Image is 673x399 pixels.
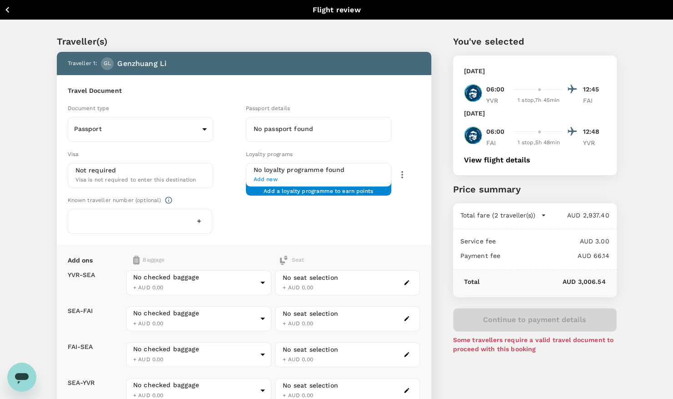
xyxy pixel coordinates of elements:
[68,378,95,387] p: SEA - YVR
[126,306,271,331] div: No checked baggage+ AUD 0.00
[279,256,304,265] div: Seat
[126,270,271,295] div: No checked baggage+ AUD 0.00
[460,211,535,220] p: Total fare (2 traveller(s))
[75,177,196,183] span: Visa is not required to enter this destination
[68,86,420,96] h6: Travel Document
[17,5,83,14] p: Back to flight results
[486,96,509,105] p: YVR
[283,320,313,327] span: + AUD 0.00
[486,138,509,147] p: FAI
[464,277,480,286] p: Total
[514,96,563,105] div: 1 stop , 7h 45min
[133,284,164,291] span: + AUD 0.00
[486,127,505,136] p: 06:00
[68,342,93,351] p: FAI - SEA
[464,126,482,144] img: AS
[453,182,617,196] p: Price summary
[500,251,609,260] p: AUD 66.14
[126,342,271,367] div: No checked baggage+ AUD 0.00
[453,35,617,48] p: You've selected
[68,306,93,315] p: SEA - FAI
[283,284,313,291] span: + AUD 0.00
[583,127,606,136] p: 12:48
[283,356,313,363] span: + AUD 0.00
[68,118,213,141] div: Passport
[264,187,373,188] span: Add a loyalty programme to earn points
[283,345,338,354] div: No seat selection
[246,151,293,157] span: Loyalty programs
[546,211,609,220] p: AUD 2,937.40
[68,270,95,279] p: YVR - SEA
[496,237,609,246] p: AUD 3.00
[7,363,36,392] iframe: Button to launch messaging window
[283,273,338,283] div: No seat selection
[460,211,546,220] button: Total fare (2 traveller(s))
[479,277,605,286] p: AUD 3,006.54
[460,251,501,260] p: Payment fee
[254,165,384,175] h6: No loyalty programme found
[68,59,98,68] p: Traveller 1 :
[4,4,83,15] button: Back to flight results
[486,85,505,94] p: 06:00
[283,392,313,399] span: + AUD 0.00
[313,5,361,15] p: Flight review
[104,59,111,68] span: GL
[74,124,199,133] p: Passport
[583,138,606,147] p: YVR
[583,85,606,94] p: 12:45
[453,335,617,354] p: Some travellers require a valid travel document to proceed with this booking
[464,109,485,118] p: [DATE]
[464,66,485,76] p: [DATE]
[283,381,338,390] div: No seat selection
[246,105,290,111] span: Passport details
[283,309,338,318] div: No seat selection
[68,151,79,157] span: Visa
[464,84,482,102] img: AS
[133,392,164,399] span: + AUD 0.00
[57,35,431,48] p: Traveller(s)
[279,256,288,265] img: baggage-icon
[117,58,166,69] p: Genzhuang Li
[133,273,257,282] div: No checked baggage
[254,124,384,134] h6: No passport found
[133,320,164,327] span: + AUD 0.00
[133,256,140,265] img: baggage-icon
[133,380,257,389] div: No checked baggage
[68,197,161,203] span: Known traveller number (optional)
[133,344,257,354] div: No checked baggage
[68,105,110,111] span: Document type
[460,237,496,246] p: Service fee
[133,256,239,265] div: Baggage
[68,256,93,265] p: Add ons
[514,138,563,147] div: 1 stop , 5h 48min
[464,156,530,164] button: View flight details
[583,96,606,105] p: FAI
[133,356,164,363] span: + AUD 0.00
[254,175,384,184] span: Add new
[75,166,116,175] p: Not required
[133,308,257,318] div: No checked baggage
